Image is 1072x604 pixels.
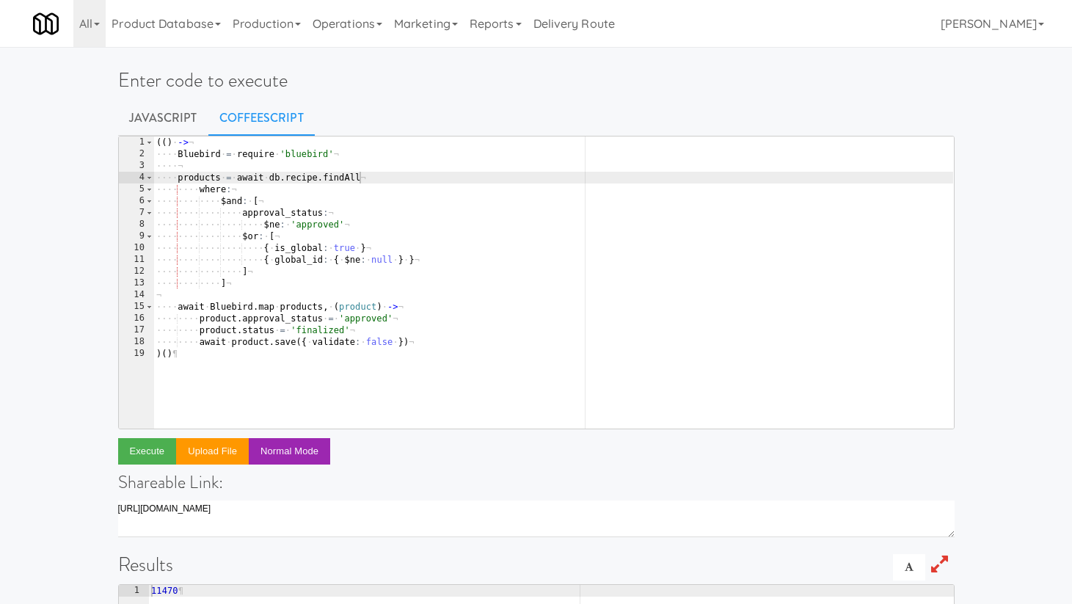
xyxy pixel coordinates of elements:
[118,554,955,575] h1: Results
[119,219,154,230] div: 8
[119,195,154,207] div: 6
[119,324,154,336] div: 17
[119,254,154,266] div: 11
[118,473,955,492] h4: Shareable Link:
[118,70,955,91] h1: Enter code to execute
[118,100,208,137] a: Javascript
[119,277,154,289] div: 13
[118,501,955,537] textarea: [URL][DOMAIN_NAME]
[119,266,154,277] div: 12
[119,148,154,160] div: 2
[119,242,154,254] div: 10
[119,137,154,148] div: 1
[119,336,154,348] div: 18
[33,11,59,37] img: Micromart
[119,230,154,242] div: 9
[119,301,154,313] div: 15
[119,289,154,301] div: 14
[119,348,154,360] div: 19
[119,585,149,597] div: 1
[249,438,330,465] button: Normal Mode
[118,438,177,465] button: Execute
[119,172,154,183] div: 4
[119,313,154,324] div: 16
[119,207,154,219] div: 7
[176,438,249,465] button: Upload file
[119,160,154,172] div: 3
[119,183,154,195] div: 5
[208,100,315,137] a: CoffeeScript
